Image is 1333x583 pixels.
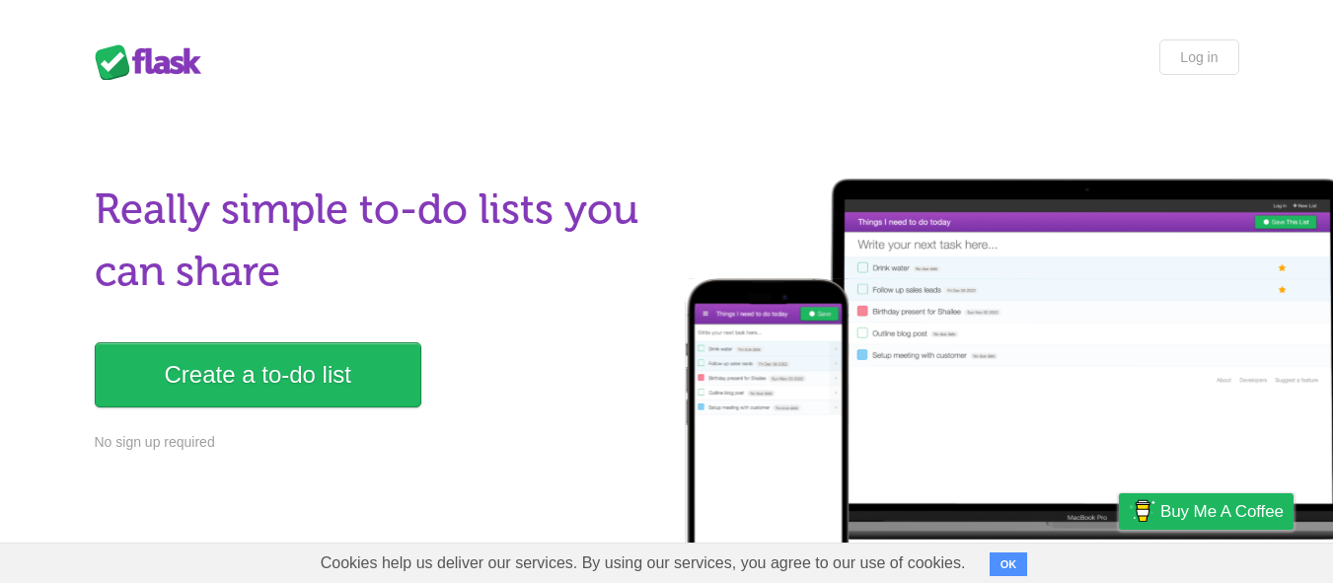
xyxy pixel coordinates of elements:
img: Buy me a coffee [1129,494,1155,528]
a: Log in [1159,39,1238,75]
span: Buy me a coffee [1160,494,1284,529]
p: No sign up required [95,432,655,453]
a: Buy me a coffee [1119,493,1294,530]
span: Cookies help us deliver our services. By using our services, you agree to our use of cookies. [301,544,986,583]
h1: Really simple to-do lists you can share [95,179,655,303]
a: Create a to-do list [95,342,421,407]
button: OK [990,552,1028,576]
div: Flask Lists [95,44,213,80]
